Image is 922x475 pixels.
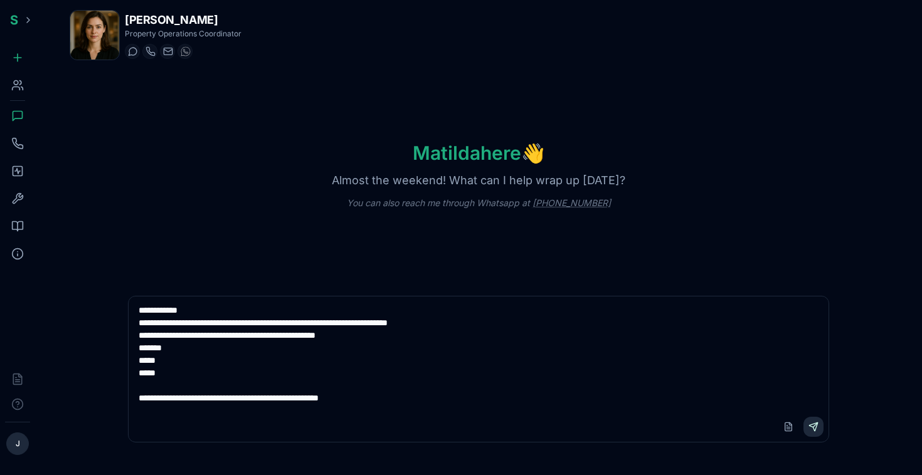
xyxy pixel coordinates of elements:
[312,172,645,189] p: Almost the weekend! What can I help wrap up [DATE]?
[6,432,29,455] button: J
[142,44,157,59] button: Start a call with Matilda Lemieux
[533,197,611,208] a: [PHONE_NUMBER]
[181,46,191,56] img: WhatsApp
[125,29,241,39] p: Property Operations Coordinator
[178,44,193,59] button: WhatsApp
[125,44,140,59] button: Start a chat with Matilda Lemieux
[521,142,544,164] span: wave
[160,44,175,59] button: Send email to matilda.lemieux@getspinnable.ai
[327,197,631,209] p: You can also reach me through Whatsapp at
[10,13,18,28] span: S
[16,439,20,449] span: J
[393,142,564,164] h1: Matilda here
[125,11,241,29] h1: [PERSON_NAME]
[70,11,119,60] img: Matilda Lemieux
